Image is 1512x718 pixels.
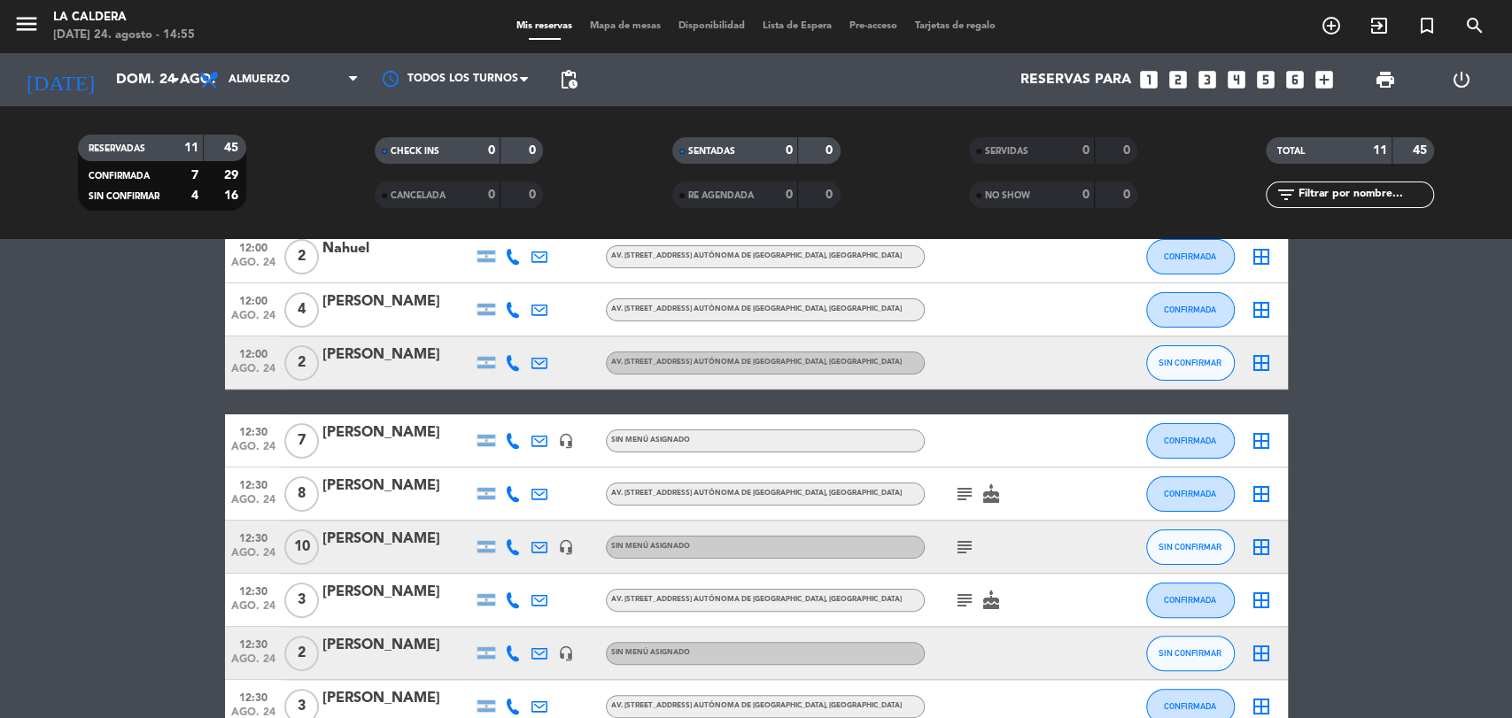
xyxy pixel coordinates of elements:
div: [PERSON_NAME] [322,421,473,444]
i: looks_6 [1283,68,1307,91]
span: 10 [284,529,319,565]
i: border_all [1251,246,1272,267]
span: CONFIRMADA [1164,489,1216,498]
span: 12:30 [231,580,275,600]
span: 2 [284,239,319,274]
strong: 0 [1122,189,1133,201]
i: cake [981,590,1002,611]
span: 2 [284,636,319,671]
i: looks_5 [1254,68,1277,91]
div: LOG OUT [1423,53,1499,106]
strong: 0 [826,189,836,201]
span: ago. 24 [231,363,275,383]
span: SIN CONFIRMAR [89,192,159,201]
div: [DATE] 24. agosto - 14:55 [53,27,195,44]
span: Av. [STREET_ADDRESS] Autónoma de [GEOGRAPHIC_DATA], [GEOGRAPHIC_DATA] [611,252,902,259]
strong: 16 [224,189,242,202]
div: [PERSON_NAME] [322,581,473,604]
strong: 11 [1373,144,1387,157]
span: Reservas para [1020,72,1131,89]
span: CHECK INS [391,147,439,156]
i: power_settings_new [1450,69,1471,90]
span: ago. 24 [231,600,275,621]
strong: 0 [1122,144,1133,157]
span: SIN CONFIRMAR [1159,648,1221,658]
strong: 11 [184,142,198,154]
i: filter_list [1275,184,1296,205]
strong: 4 [191,189,198,202]
strong: 0 [786,144,793,157]
strong: 0 [529,144,539,157]
span: CONFIRMADA [1164,305,1216,314]
strong: 0 [529,189,539,201]
span: CONFIRMADA [89,172,150,181]
span: ago. 24 [231,441,275,461]
span: 12:30 [231,527,275,547]
i: search [1464,15,1485,36]
span: 12:30 [231,421,275,441]
strong: 45 [224,142,242,154]
i: looks_two [1167,68,1190,91]
strong: 0 [786,189,793,201]
span: 12:00 [231,290,275,310]
span: Sin menú asignado [611,436,690,444]
div: [PERSON_NAME] [322,528,473,551]
i: subject [954,537,975,558]
span: 2 [284,345,319,381]
i: add_box [1313,68,1336,91]
strong: 0 [826,144,836,157]
span: 12:30 [231,633,275,653]
input: Filtrar por nombre... [1296,185,1433,205]
i: border_all [1251,696,1272,717]
button: menu [13,11,40,43]
div: La Caldera [53,9,195,27]
span: 3 [284,583,319,618]
i: border_all [1251,430,1272,452]
i: border_all [1251,299,1272,320]
button: CONFIRMADA [1146,423,1235,459]
span: Av. [STREET_ADDRESS] Autónoma de [GEOGRAPHIC_DATA], [GEOGRAPHIC_DATA] [611,305,902,313]
i: border_all [1251,643,1272,664]
i: menu [13,11,40,37]
span: SIN CONFIRMAR [1159,358,1221,367]
button: SIN CONFIRMAR [1146,636,1235,671]
span: CONFIRMADA [1164,436,1216,445]
span: TOTAL [1276,147,1304,156]
div: [PERSON_NAME] [322,687,473,710]
strong: 7 [191,169,198,181]
span: NO SHOW [985,191,1030,200]
span: RESERVADAS [89,144,145,153]
span: 8 [284,476,319,512]
strong: 0 [1082,189,1089,201]
i: [DATE] [13,60,107,99]
span: 12:00 [231,343,275,363]
span: Disponibilidad [670,21,754,31]
span: SIN CONFIRMAR [1159,542,1221,552]
span: SERVIDAS [985,147,1028,156]
span: Pre-acceso [841,21,906,31]
i: headset_mic [558,539,574,555]
button: CONFIRMADA [1146,476,1235,512]
div: [PERSON_NAME] [322,344,473,367]
i: exit_to_app [1369,15,1390,36]
div: [PERSON_NAME] [322,475,473,498]
span: Av. [STREET_ADDRESS] Autónoma de [GEOGRAPHIC_DATA], [GEOGRAPHIC_DATA] [611,702,902,709]
span: Mapa de mesas [581,21,670,31]
i: add_circle_outline [1321,15,1342,36]
button: SIN CONFIRMAR [1146,529,1235,565]
span: CONFIRMADA [1164,251,1216,261]
button: CONFIRMADA [1146,239,1235,274]
span: 4 [284,292,319,328]
span: RE AGENDADA [688,191,754,200]
i: looks_3 [1196,68,1219,91]
span: CONFIRMADA [1164,595,1216,605]
span: Sin menú asignado [611,543,690,550]
span: Sin menú asignado [611,649,690,656]
i: subject [954,483,975,505]
span: Mis reservas [508,21,581,31]
span: Av. [STREET_ADDRESS] Autónoma de [GEOGRAPHIC_DATA], [GEOGRAPHIC_DATA] [611,596,902,603]
strong: 0 [488,189,495,201]
span: 12:30 [231,474,275,494]
i: cake [981,483,1002,505]
i: arrow_drop_down [165,69,186,90]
